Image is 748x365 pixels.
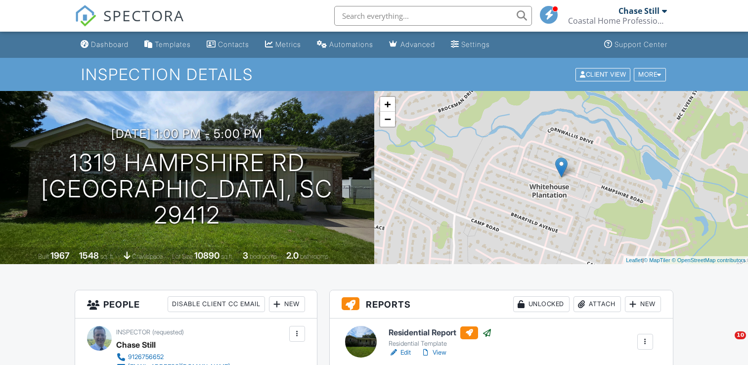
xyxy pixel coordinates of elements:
[103,5,184,26] span: SPECTORA
[625,296,661,312] div: New
[91,40,129,48] div: Dashboard
[329,40,373,48] div: Automations
[16,150,358,228] h1: 1319 Hampshire Rd [GEOGRAPHIC_DATA], SC 29412
[75,5,96,27] img: The Best Home Inspection Software - Spectora
[626,257,642,263] a: Leaflet
[568,16,667,26] div: Coastal Home Professionals LLC
[116,337,156,352] div: Chase Still
[218,40,249,48] div: Contacts
[221,253,233,260] span: sq.ft.
[575,68,630,81] div: Client View
[618,6,660,16] div: Chase Still
[735,331,746,339] span: 10
[389,348,411,358] a: Edit
[243,250,248,261] div: 3
[385,36,439,54] a: Advanced
[672,257,746,263] a: © OpenStreetMap contributors
[644,257,670,263] a: © MapTiler
[100,253,114,260] span: sq. ft.
[128,353,164,361] div: 9126756652
[286,250,299,261] div: 2.0
[79,250,99,261] div: 1548
[152,328,184,336] span: (requested)
[330,290,673,319] h3: Reports
[461,40,490,48] div: Settings
[75,13,184,34] a: SPECTORA
[203,36,253,54] a: Contacts
[50,250,70,261] div: 1967
[714,331,738,355] iframe: Intercom live chat
[400,40,435,48] div: Advanced
[81,66,667,83] h1: Inspection Details
[194,250,220,261] div: 10890
[261,36,305,54] a: Metrics
[275,40,301,48] div: Metrics
[172,253,193,260] span: Lot Size
[573,296,621,312] div: Attach
[334,6,532,26] input: Search everything...
[111,127,263,140] h3: [DATE] 1:00 pm - 5:00 pm
[116,352,230,362] a: 9126756652
[116,328,150,336] span: Inspector
[513,296,570,312] div: Unlocked
[380,112,395,127] a: Zoom out
[615,40,667,48] div: Support Center
[250,253,277,260] span: bedrooms
[389,326,492,348] a: Residential Report Residential Template
[313,36,377,54] a: Automations (Basic)
[389,326,492,339] h6: Residential Report
[380,97,395,112] a: Zoom in
[155,40,191,48] div: Templates
[634,68,666,81] div: More
[75,290,316,319] h3: People
[447,36,494,54] a: Settings
[132,253,163,260] span: crawlspace
[389,340,492,348] div: Residential Template
[421,348,446,358] a: View
[600,36,671,54] a: Support Center
[140,36,195,54] a: Templates
[300,253,328,260] span: bathrooms
[168,296,265,312] div: Disable Client CC Email
[38,253,49,260] span: Built
[269,296,305,312] div: New
[77,36,132,54] a: Dashboard
[623,256,748,265] div: |
[574,70,633,78] a: Client View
